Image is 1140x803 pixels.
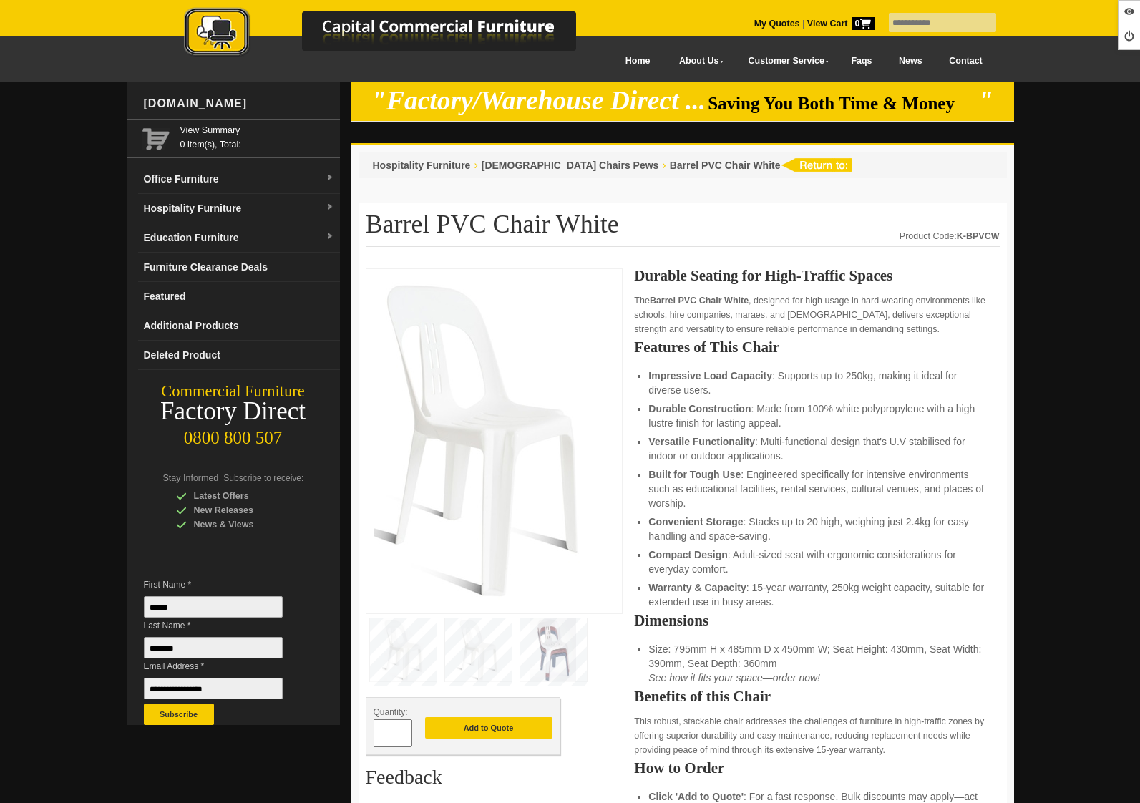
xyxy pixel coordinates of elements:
strong: Barrel PVC Chair White [650,296,749,306]
a: Education Furnituredropdown [138,223,340,253]
div: [DOMAIN_NAME] [138,82,340,125]
h2: Benefits of this Chair [634,689,999,704]
h2: How to Order [634,761,999,775]
a: Hospitality Furniture [373,160,471,171]
a: News [885,45,935,77]
em: See how it fits your space—order now! [648,672,820,683]
a: Capital Commercial Furniture Logo [145,7,645,64]
a: Customer Service [732,45,837,77]
li: : Made from 100% white polypropylene with a high lustre finish for lasting appeal. [648,401,985,430]
img: return to [781,158,852,172]
a: Office Furnituredropdown [138,165,340,194]
a: View Summary [180,123,334,137]
li: : Supports up to 250kg, making it ideal for diverse users. [648,369,985,397]
div: News & Views [176,517,312,532]
h2: Dimensions [634,613,999,628]
em: " [978,86,993,115]
strong: K-BPVCW [957,231,1000,241]
strong: Durable Construction [648,403,751,414]
div: Commercial Furniture [127,381,340,401]
h2: Features of This Chair [634,340,999,354]
h2: Feedback [366,766,623,794]
strong: Built for Tough Use [648,469,741,480]
li: › [662,158,666,172]
input: Last Name * [144,637,283,658]
p: This robust, stackable chair addresses the challenges of furniture in high-traffic zones by offer... [634,714,999,757]
a: Furniture Clearance Deals [138,253,340,282]
strong: Warranty & Capacity [648,582,746,593]
div: New Releases [176,503,312,517]
img: Capital Commercial Furniture Logo [145,7,645,59]
li: : Multi-functional design that's U.V stabilised for indoor or outdoor applications. [648,434,985,463]
button: Subscribe [144,704,214,725]
h2: Durable Seating for High-Traffic Spaces [634,268,999,283]
div: Factory Direct [127,401,340,422]
a: [DEMOGRAPHIC_DATA] Chairs Pews [482,160,659,171]
a: Hospitality Furnituredropdown [138,194,340,223]
a: My Quotes [754,19,800,29]
a: Featured [138,282,340,311]
strong: Versatile Functionality [648,436,755,447]
strong: Compact Design [648,549,727,560]
img: dropdown [326,233,334,241]
img: dropdown [326,174,334,182]
a: About Us [663,45,732,77]
li: : 15-year warranty, 250kg weight capacity, suitable for extended use in busy areas. [648,580,985,609]
span: 0 [852,17,875,30]
img: White Barrel PVC Chair, stackable, durable, 250kg capacity, ideal for NZ churches, Maraes, event ... [374,276,588,602]
a: Faqs [838,45,886,77]
li: : Engineered specifically for intensive environments such as educational facilities, rental servi... [648,467,985,510]
button: Add to Quote [425,717,552,739]
a: Additional Products [138,311,340,341]
strong: View Cart [807,19,875,29]
strong: Convenient Storage [648,516,743,527]
input: First Name * [144,596,283,618]
em: "Factory/Warehouse Direct ... [371,86,706,115]
span: Subscribe to receive: [223,473,303,483]
a: View Cart0 [804,19,874,29]
div: 0800 800 507 [127,421,340,448]
span: 0 item(s), Total: [180,123,334,150]
input: Email Address * [144,678,283,699]
li: › [474,158,477,172]
div: Product Code: [900,229,1000,243]
h1: Barrel PVC Chair White [366,210,1000,247]
a: Contact [935,45,995,77]
li: : Stacks up to 20 high, weighing just 2.4kg for easy handling and space-saving. [648,515,985,543]
img: dropdown [326,203,334,212]
span: Email Address * [144,659,304,673]
strong: Impressive Load Capacity [648,370,772,381]
div: Latest Offers [176,489,312,503]
span: Last Name * [144,618,304,633]
a: Deleted Product [138,341,340,370]
span: Quantity: [374,707,408,717]
span: Saving You Both Time & Money [708,94,976,113]
strong: Click 'Add to Quote' [648,791,744,802]
a: Barrel PVC Chair White [670,160,781,171]
span: First Name * [144,578,304,592]
p: The , designed for high usage in hard-wearing environments like schools, hire companies, maraes, ... [634,293,999,336]
li: : Adult-sized seat with ergonomic considerations for everyday comfort. [648,547,985,576]
li: Size: 795mm H x 485mm D x 450mm W; Seat Height: 430mm, Seat Width: 390mm, Seat Depth: 360mm [648,642,985,685]
span: Stay Informed [163,473,219,483]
